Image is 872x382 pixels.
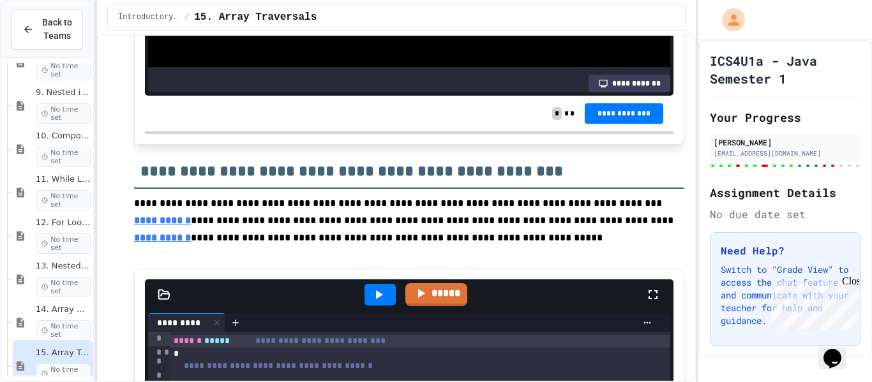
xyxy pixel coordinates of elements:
span: No time set [36,147,91,167]
h2: Assignment Details [710,184,861,202]
span: 13. Nested Iteration [36,261,91,272]
span: 10. Compound Boolean Expressions [36,131,91,142]
span: 9. Nested if Statements [36,87,91,98]
h2: Your Progress [710,108,861,126]
span: No time set [36,320,91,341]
div: [PERSON_NAME] [714,136,857,148]
span: No time set [36,190,91,210]
span: Back to Teams [41,16,72,43]
div: No due date set [710,207,861,222]
button: Back to Teams [11,9,83,50]
div: Chat with us now!Close [5,5,88,81]
span: 15. Array Traversals [194,10,317,25]
span: 12. For Loops [36,217,91,228]
h3: Need Help? [721,243,850,258]
div: [EMAIL_ADDRESS][DOMAIN_NAME] [714,149,857,158]
iframe: chat widget [818,331,859,369]
span: 15. Array Traversals [36,348,91,358]
span: 11. While Loops [36,174,91,185]
span: No time set [36,233,91,254]
iframe: chat widget [766,275,859,330]
span: / [184,12,189,22]
span: No time set [36,103,91,124]
span: No time set [36,277,91,297]
span: No time set [36,60,91,80]
div: My Account [709,5,748,34]
h1: ICS4U1a - Java Semester 1 [710,52,861,87]
span: Introductory Java Concepts [118,12,179,22]
p: Switch to "Grade View" to access the chat feature and communicate with your teacher for help and ... [721,263,850,327]
span: 14. Array Creation and Access [36,304,91,315]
